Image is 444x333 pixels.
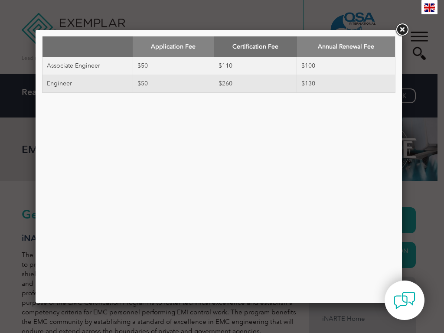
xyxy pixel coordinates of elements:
th: Certification Fee [214,36,297,57]
td: $130 [297,75,395,93]
td: $100 [297,57,395,75]
a: Close [394,22,410,38]
td: $50 [133,57,214,75]
td: $110 [214,57,297,75]
td: Engineer [42,75,133,93]
td: $50 [133,75,214,93]
th: Annual Renewal Fee [297,36,395,57]
td: Associate Engineer [42,57,133,75]
th: Application Fee [133,36,214,57]
img: contact-chat.png [394,290,415,311]
img: en [424,3,435,12]
td: $260 [214,75,297,93]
